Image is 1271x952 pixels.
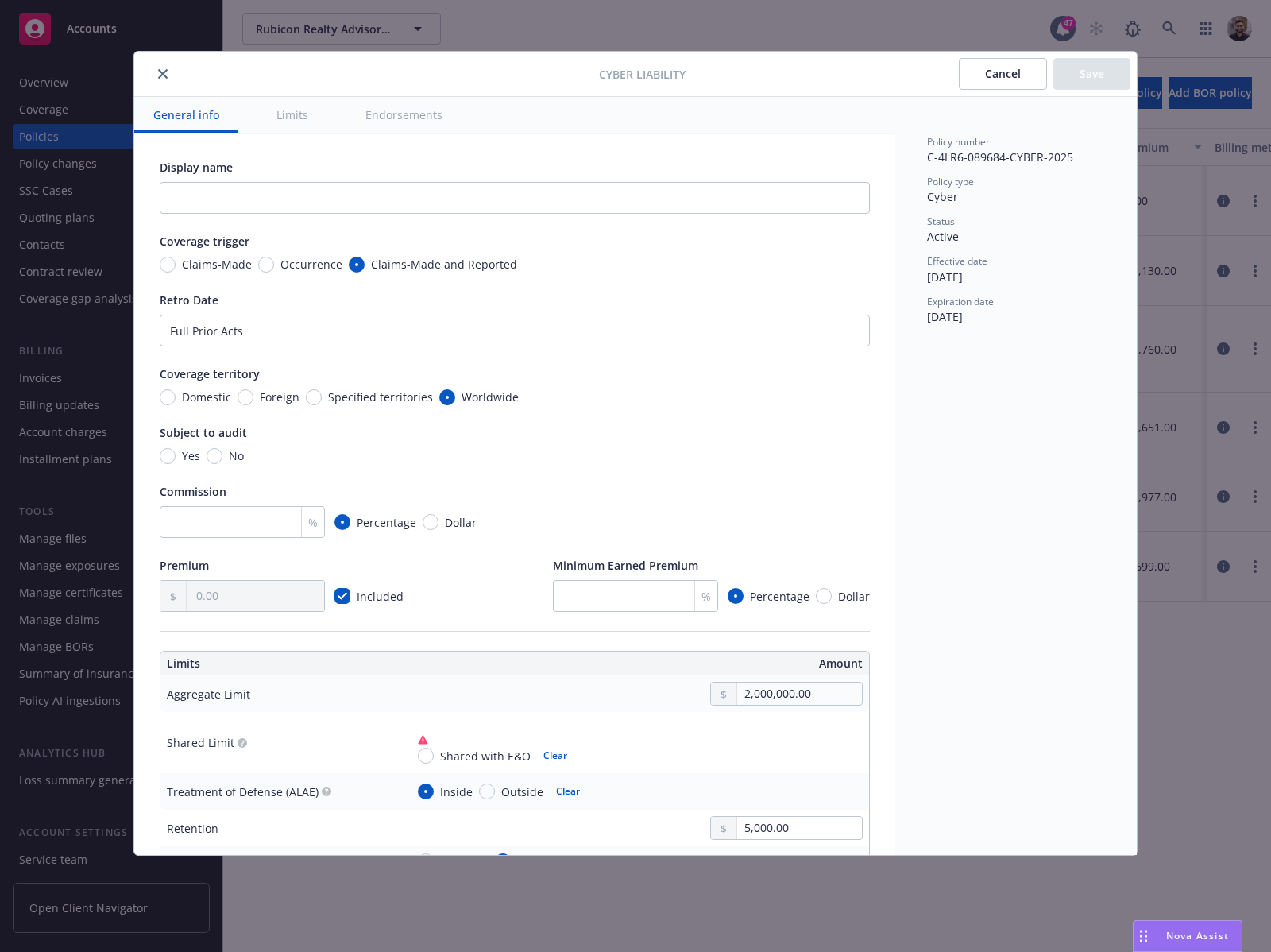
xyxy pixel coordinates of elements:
[160,484,226,499] span: Commission
[440,784,473,800] span: Inside
[160,292,218,308] span: Retro Date
[462,389,519,405] span: Worldwide
[167,784,319,800] div: Treatment of Defense (ALAE)
[927,269,963,284] span: [DATE]
[257,97,327,133] button: Limits
[1134,921,1153,951] div: Drag to move
[280,256,342,273] span: Occurrence
[816,588,832,604] input: Dollar
[160,234,249,249] span: Coverage trigger
[440,853,489,869] span: Excluded
[229,447,244,464] span: No
[167,820,218,837] div: Retention
[959,58,1047,90] button: Cancel
[371,256,517,273] span: Claims-Made and Reported
[553,558,698,573] span: Minimum Earned Premium
[160,366,260,381] span: Coverage territory
[927,215,955,228] span: Status
[328,389,433,405] span: Specified territories
[187,581,324,611] input: 0.00
[1133,920,1242,952] button: Nova Assist
[534,745,577,767] button: Clear
[167,686,250,702] div: Aggregate Limit
[418,853,434,869] input: Excluded
[439,389,455,405] input: Worldwide
[728,588,744,604] input: Percentage
[418,784,434,799] input: Inside
[167,734,234,751] div: Shared Limit
[182,447,200,464] span: Yes
[160,389,176,405] input: Domestic
[160,652,444,675] th: Limits
[737,817,862,839] input: 0.00
[750,588,809,605] span: Percentage
[927,175,974,188] span: Policy type
[308,514,318,531] span: %
[182,389,231,405] span: Domestic
[334,514,350,530] input: Percentage
[349,257,365,273] input: Claims-Made and Reported
[357,589,404,604] span: Included
[134,97,238,133] button: General info
[479,784,495,799] input: Outside
[260,389,299,405] span: Foreign
[418,748,434,764] input: Shared with E&O
[517,853,564,869] span: Included
[495,853,511,869] input: Included
[522,652,869,675] th: Amount
[207,448,222,464] input: No
[258,257,274,273] input: Occurrence
[160,160,233,175] span: Display name
[927,135,990,149] span: Policy number
[927,189,958,204] span: Cyber
[160,448,176,464] input: Yes
[927,229,959,244] span: Active
[547,780,589,803] button: Clear
[701,588,711,605] span: %
[599,66,686,83] span: Cyber Liability
[927,309,963,324] span: [DATE]
[737,683,862,705] input: 0.00
[160,257,176,273] input: Claims-Made
[1166,929,1229,942] span: Nova Assist
[423,514,438,530] input: Dollar
[238,389,253,405] input: Foreign
[445,514,477,531] span: Dollar
[160,558,209,573] span: Premium
[927,295,994,308] span: Expiration date
[927,254,987,268] span: Effective date
[153,64,172,83] button: close
[501,784,543,800] span: Outside
[927,149,1073,164] span: C-4LR6-089684-CYBER-2025
[306,389,322,405] input: Specified territories
[357,514,416,531] span: Percentage
[838,588,870,605] span: Dollar
[346,97,462,133] button: Endorsements
[160,425,247,440] span: Subject to audit
[182,256,252,273] span: Claims-Made
[440,748,531,764] span: Shared with E&O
